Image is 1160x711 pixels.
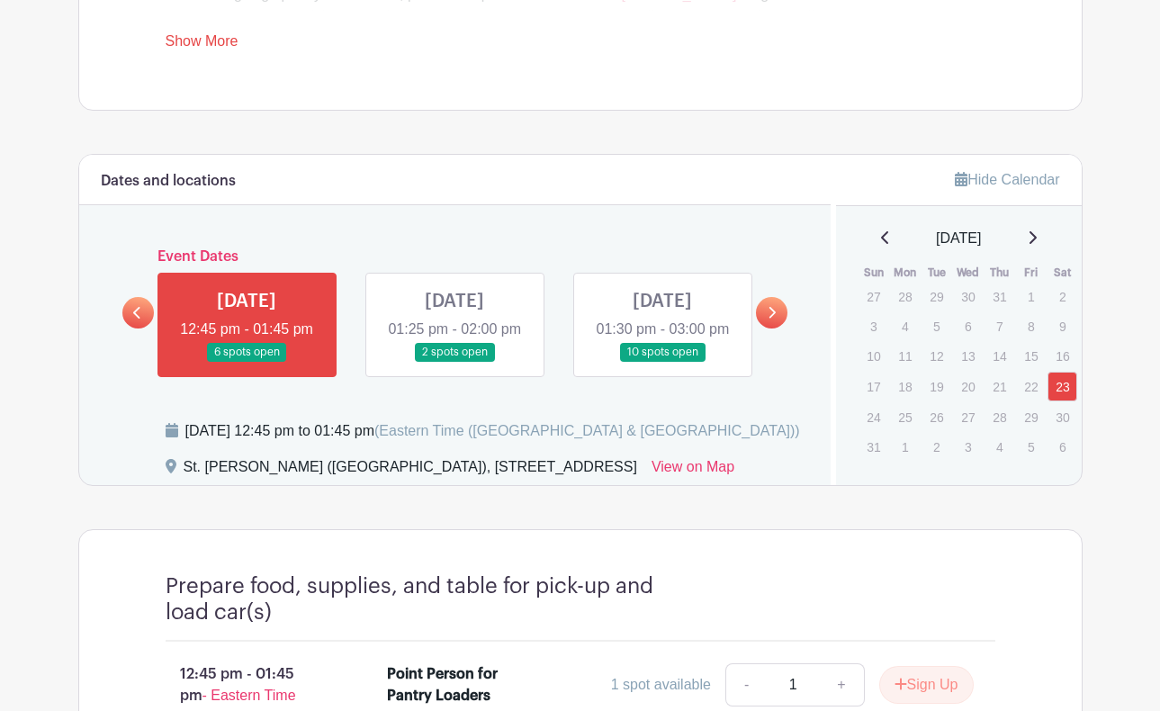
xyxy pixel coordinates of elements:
p: 28 [890,283,920,310]
p: 30 [953,283,983,310]
p: 18 [890,373,920,400]
p: 4 [985,433,1014,461]
h6: Dates and locations [101,173,236,190]
p: 28 [985,403,1014,431]
p: 10 [859,342,888,370]
p: 8 [1016,312,1046,340]
p: 24 [859,403,888,431]
th: Tue [921,264,952,282]
p: 22 [1016,373,1046,400]
a: Hide Calendar [955,172,1059,187]
th: Wed [952,264,984,282]
p: 27 [953,403,983,431]
button: Sign Up [879,666,974,704]
th: Sun [858,264,889,282]
span: [DATE] [936,228,981,249]
p: 3 [953,433,983,461]
p: 1 [1016,283,1046,310]
p: 31 [859,433,888,461]
h4: Prepare food, supplies, and table for pick-up and load car(s) [166,573,661,625]
p: 1 [890,433,920,461]
div: [DATE] 12:45 pm to 01:45 pm [185,420,800,442]
p: 27 [859,283,888,310]
p: 6 [953,312,983,340]
a: View on Map [652,456,734,485]
a: - [725,663,767,706]
a: + [819,663,864,706]
p: 19 [922,373,951,400]
p: 30 [1048,403,1077,431]
p: 29 [1016,403,1046,431]
div: 1 spot available [611,674,711,696]
p: 15 [1016,342,1046,370]
h6: Event Dates [154,248,757,265]
a: Show More [166,33,238,56]
p: 29 [922,283,951,310]
th: Sat [1047,264,1078,282]
p: 5 [922,312,951,340]
p: 21 [985,373,1014,400]
th: Thu [984,264,1015,282]
p: 4 [890,312,920,340]
p: 7 [985,312,1014,340]
p: 5 [1016,433,1046,461]
p: 14 [985,342,1014,370]
div: Point Person for Pantry Loaders [387,663,512,706]
a: Slack [563,8,598,23]
p: 16 [1048,342,1077,370]
p: 31 [985,283,1014,310]
th: Mon [889,264,921,282]
p: 13 [953,342,983,370]
p: 2 [1048,283,1077,310]
div: St. [PERSON_NAME] ([GEOGRAPHIC_DATA]), [STREET_ADDRESS] [184,456,637,485]
p: 26 [922,403,951,431]
p: 2 [922,433,951,461]
p: 11 [890,342,920,370]
span: (Eastern Time ([GEOGRAPHIC_DATA] & [GEOGRAPHIC_DATA])) [374,423,800,438]
p: 20 [953,373,983,400]
p: 3 [859,312,888,340]
th: Fri [1015,264,1047,282]
p: 6 [1048,433,1077,461]
p: 17 [859,373,888,400]
p: 25 [890,403,920,431]
p: 12 [922,342,951,370]
a: 23 [1048,372,1077,401]
p: 9 [1048,312,1077,340]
